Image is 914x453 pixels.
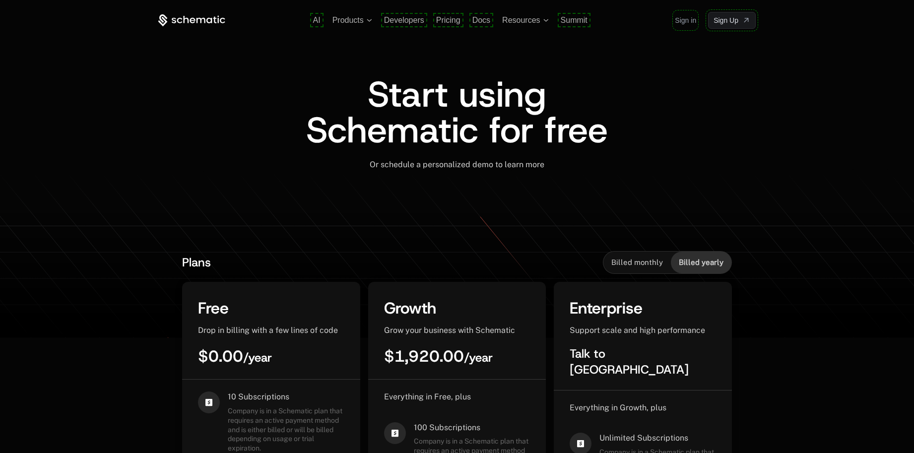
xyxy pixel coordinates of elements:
[502,16,540,25] span: Resources
[384,325,515,335] span: Grow your business with Schematic
[570,346,689,378] span: Talk to [GEOGRAPHIC_DATA]
[464,350,493,366] sub: / year
[243,350,272,366] sub: / year
[570,298,643,319] span: Enterprise
[384,422,406,444] i: cashapp
[472,16,490,24] a: Docs
[370,160,544,169] span: Or schedule a personalized demo to learn more
[414,422,530,433] span: 100 Subscriptions
[198,346,272,367] span: $0.00
[228,391,344,402] span: 10 Subscriptions
[714,15,738,25] span: Sign Up
[708,12,756,29] a: [object Object]
[182,255,211,270] span: Plans
[198,298,229,319] span: Free
[384,346,493,367] span: $1,920.00
[384,16,424,24] a: Developers
[313,16,321,24] a: AI
[198,325,338,335] span: Drop in billing with a few lines of code
[611,258,663,267] span: Billed monthly
[332,16,364,25] span: Products
[561,16,588,24] a: Summit
[436,16,460,24] a: Pricing
[306,70,608,154] span: Start using Schematic for free
[198,391,220,413] i: cashapp
[384,392,471,401] span: Everything in Free, plus
[384,298,436,319] span: Growth
[599,433,716,444] span: Unlimited Subscriptions
[570,325,705,335] span: Support scale and high performance
[570,403,666,412] span: Everything in Growth, plus
[675,12,696,28] a: Sign in
[228,406,344,453] span: Company is in a Schematic plan that requires an active payment method and is either billed or wil...
[679,258,723,267] span: Billed yearly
